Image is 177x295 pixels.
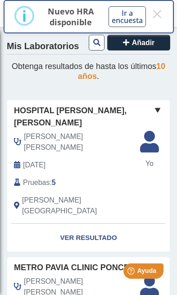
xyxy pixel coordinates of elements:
span: Ponce, PR [22,195,136,217]
span: Yo [135,158,164,169]
span: Añadir [132,39,155,46]
span: 10 años [78,62,165,81]
b: 5 [52,179,56,186]
a: Ver Resultado [7,224,170,252]
span: Hospital [PERSON_NAME], [PERSON_NAME] [14,105,152,129]
span: Munoz Saldana, Emilly [24,131,136,153]
div: : [7,177,143,188]
span: 2025-09-09 [23,160,45,171]
p: Nuevo HRA disponible [44,6,98,28]
span: Pruebas [23,177,50,188]
button: Close this dialog [151,6,163,22]
span: Metro Pavia Clinic Ponce [14,262,129,274]
button: Añadir [107,35,170,51]
h4: Mis Laboratorios [7,41,79,52]
span: Obtenga resultados de hasta los últimos . [12,62,165,81]
iframe: Help widget launcher [97,260,167,285]
button: Ir a encuesta [109,6,146,27]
